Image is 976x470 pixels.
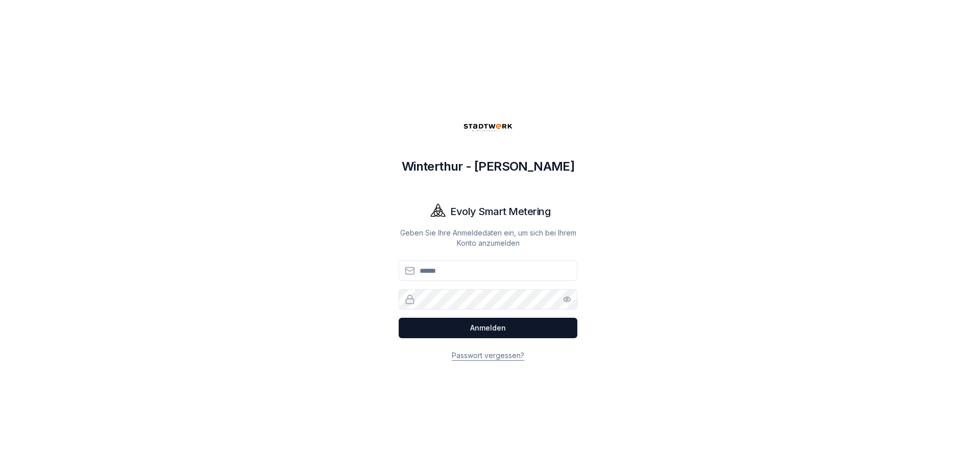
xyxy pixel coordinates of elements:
img: Winterthur - Wasser Logo [463,103,513,152]
button: Anmelden [399,318,577,338]
h1: Winterthur - [PERSON_NAME] [399,150,577,175]
img: Evoly Logo [426,199,450,224]
p: Geben Sie Ihre Anmeldedaten ein, um sich bei Ihrem Konto anzumelden [399,228,577,248]
a: Passwort vergessen? [452,351,524,360]
h1: Evoly Smart Metering [450,204,550,219]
